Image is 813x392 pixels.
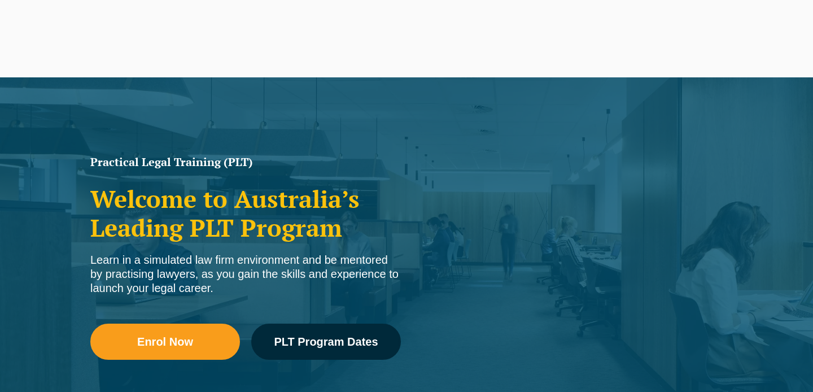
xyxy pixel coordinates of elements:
[274,336,378,347] span: PLT Program Dates
[251,324,401,360] a: PLT Program Dates
[90,156,401,168] h1: Practical Legal Training (PLT)
[90,324,240,360] a: Enrol Now
[90,185,401,242] h2: Welcome to Australia’s Leading PLT Program
[137,336,193,347] span: Enrol Now
[90,253,401,295] div: Learn in a simulated law firm environment and be mentored by practising lawyers, as you gain the ...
